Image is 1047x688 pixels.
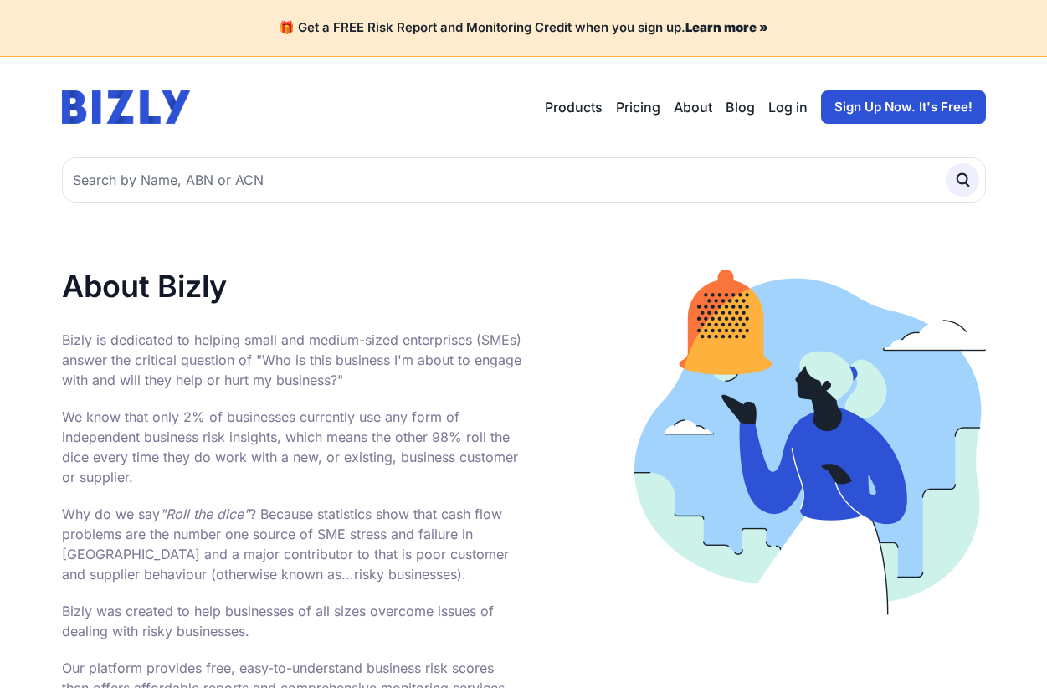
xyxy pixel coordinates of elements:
[545,97,603,117] button: Products
[616,97,660,117] a: Pricing
[62,504,524,584] p: Why do we say ? Because statistics show that cash flow problems are the number one source of SME ...
[821,90,986,124] a: Sign Up Now. It's Free!
[62,330,524,390] p: Bizly is dedicated to helping small and medium-sized enterprises (SMEs) answer the critical quest...
[768,97,808,117] a: Log in
[726,97,755,117] a: Blog
[62,601,524,641] p: Bizly was created to help businesses of all sizes overcome issues of dealing with risky businesses.
[160,506,249,522] i: "Roll the dice"
[685,19,768,35] a: Learn more »
[62,270,524,303] h1: About Bizly
[20,20,1027,36] h4: 🎁 Get a FREE Risk Report and Monitoring Credit when you sign up.
[674,97,712,117] a: About
[62,157,986,203] input: Search by Name, ABN or ACN
[62,407,524,487] p: We know that only 2% of businesses currently use any form of independent business risk insights, ...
